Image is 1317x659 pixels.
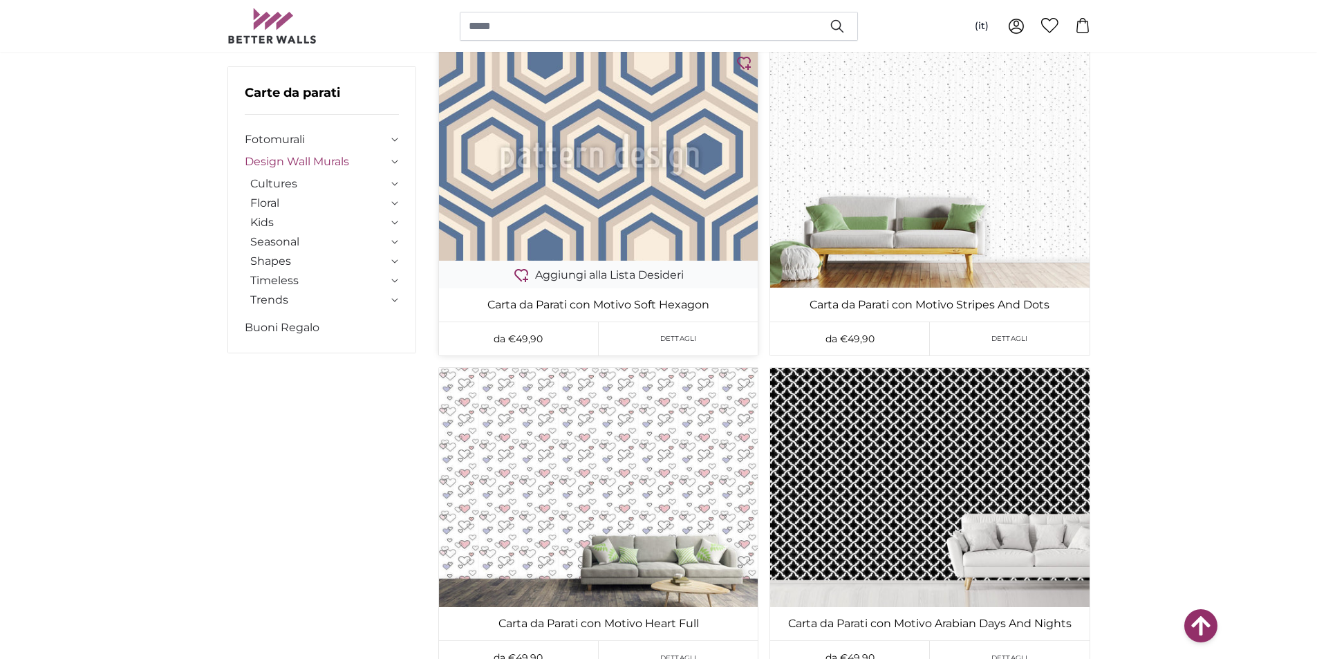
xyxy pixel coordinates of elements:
[535,267,684,284] span: Aggiungi alla Lista Desideri
[250,195,389,212] a: Floral
[250,214,400,231] summary: Kids
[250,176,400,192] summary: Cultures
[250,195,400,212] summary: Floral
[494,333,543,345] span: da €49,90
[442,297,755,313] a: Carta da Parati con Motivo Soft Hexagon
[250,253,400,270] summary: Shapes
[250,292,389,308] a: Trends
[599,322,758,355] a: Dettagli
[250,234,389,250] a: Seasonal
[250,214,389,231] a: Kids
[964,14,1000,39] button: (it)
[227,8,317,44] img: Betterwalls
[773,297,1086,313] a: Carta da Parati con Motivo Stripes And Dots
[825,333,875,345] span: da €49,90
[439,266,758,284] button: Aggiungi alla Lista Desideri
[245,131,389,148] a: Fotomurali
[250,234,400,250] summary: Seasonal
[250,176,389,192] a: Cultures
[245,154,389,170] a: Design Wall Murals
[250,272,400,289] summary: Timeless
[991,333,1028,344] span: Dettagli
[930,322,1090,355] a: Dettagli
[773,615,1086,632] a: Carta da Parati con Motivo Arabian Days And Nights
[245,84,400,115] h3: Carte da parati
[660,333,697,344] span: Dettagli
[245,154,400,170] summary: Design Wall Murals
[439,48,758,288] a: patterned-wallpaper-soft-hexagon Aggiungi alla Lista Desideri
[442,615,755,632] a: Carta da Parati con Motivo Heart Full
[245,319,400,336] a: Buoni Regalo
[250,292,400,308] summary: Trends
[250,253,389,270] a: Shapes
[245,131,400,148] summary: Fotomurali
[250,272,389,289] a: Timeless
[439,48,758,261] img: patterned-wallpaper-soft-hexagon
